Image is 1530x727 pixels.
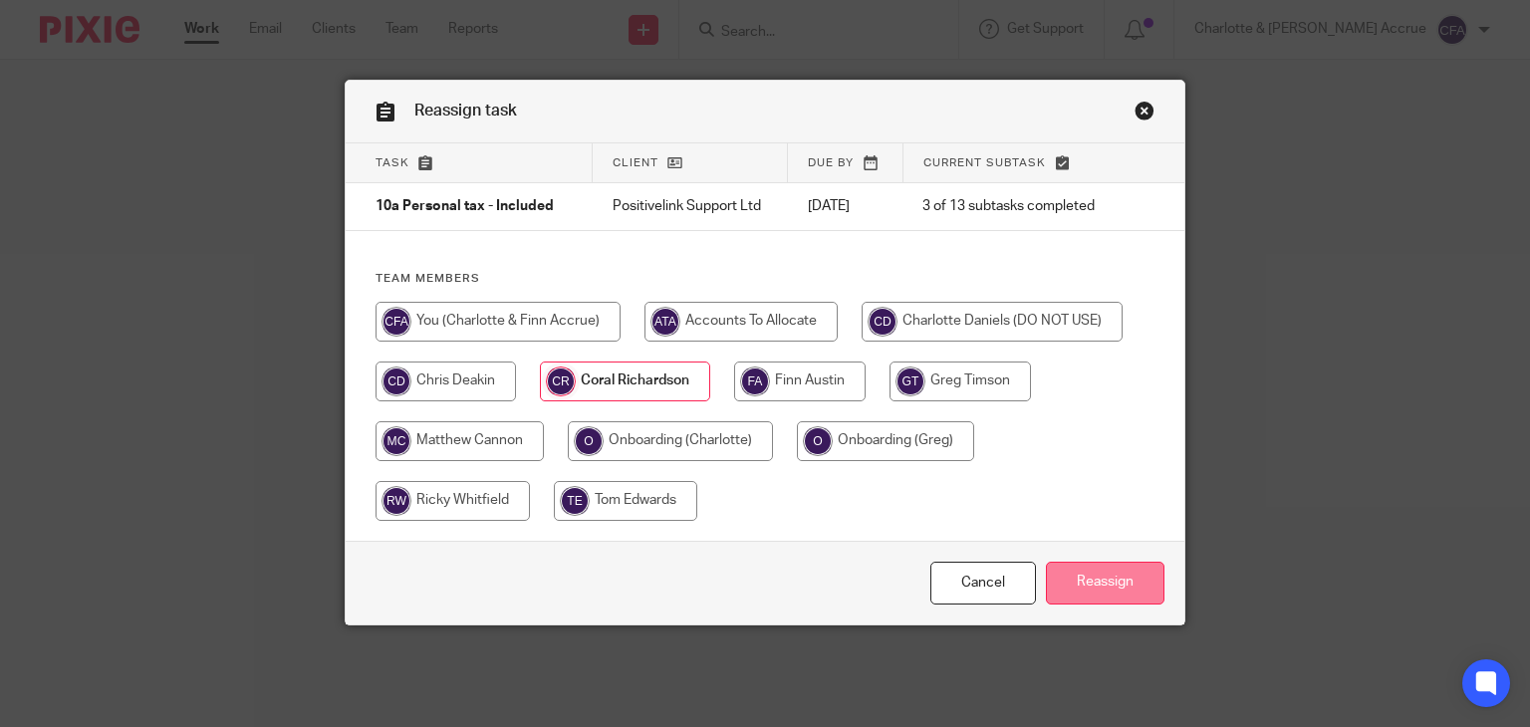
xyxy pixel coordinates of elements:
[414,103,517,119] span: Reassign task
[923,157,1046,168] span: Current subtask
[613,196,768,216] p: Positivelink Support Ltd
[930,562,1036,605] a: Close this dialog window
[376,200,554,214] span: 10a Personal tax - Included
[613,157,658,168] span: Client
[376,271,1155,287] h4: Team members
[376,157,409,168] span: Task
[1135,101,1154,127] a: Close this dialog window
[1046,562,1164,605] input: Reassign
[808,196,883,216] p: [DATE]
[902,183,1123,231] td: 3 of 13 subtasks completed
[808,157,854,168] span: Due by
